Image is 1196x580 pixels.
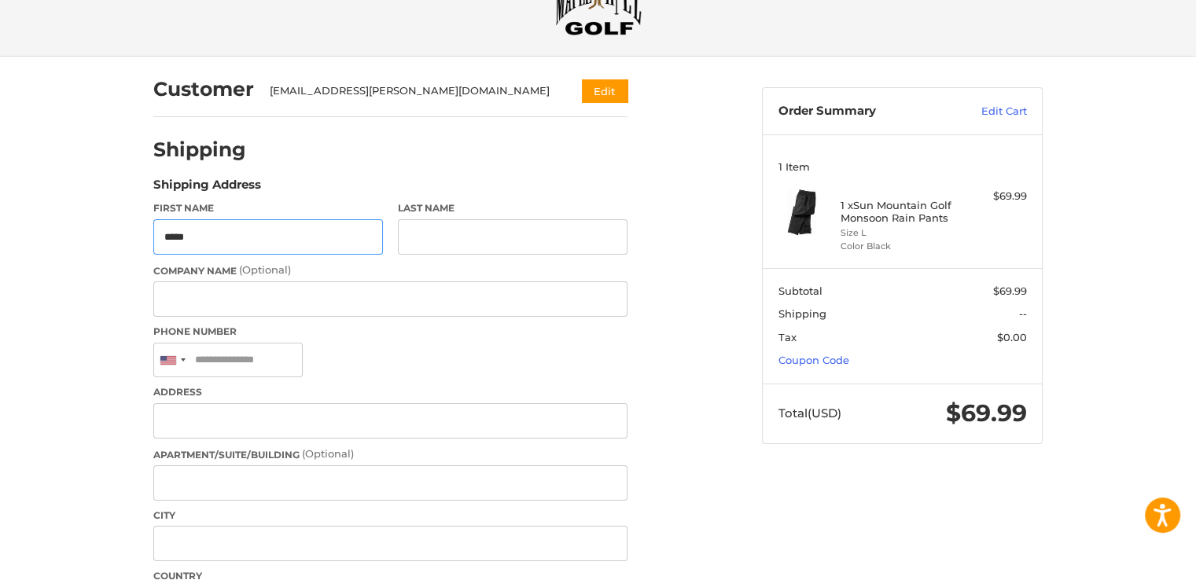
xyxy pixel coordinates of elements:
span: $0.00 [997,331,1027,343]
h4: 1 x Sun Mountain Golf Monsoon Rain Pants [841,199,961,225]
div: United States: +1 [154,343,190,377]
button: Edit [582,79,627,102]
label: Address [153,385,627,399]
span: Tax [778,331,797,343]
h3: Order Summary [778,104,948,119]
span: -- [1019,307,1027,320]
label: Last Name [398,201,627,215]
label: Phone Number [153,325,627,339]
span: $69.99 [946,398,1027,428]
small: (Optional) [239,263,291,276]
li: Size L [841,226,961,240]
legend: Shipping Address [153,176,261,201]
h3: 1 Item [778,160,1027,173]
small: (Optional) [302,447,354,460]
li: Color Black [841,240,961,253]
h2: Shipping [153,138,246,162]
span: Total (USD) [778,406,841,420]
label: First Name [153,201,383,215]
a: Edit Cart [948,104,1027,119]
label: Company Name [153,262,627,278]
div: [EMAIL_ADDRESS][PERSON_NAME][DOMAIN_NAME] [270,83,552,99]
h2: Customer [153,77,254,101]
label: Apartment/Suite/Building [153,446,627,462]
span: $69.99 [993,284,1027,297]
label: City [153,508,627,523]
span: Subtotal [778,284,822,297]
span: Shipping [778,307,826,320]
div: $69.99 [965,189,1027,204]
a: Coupon Code [778,354,849,366]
